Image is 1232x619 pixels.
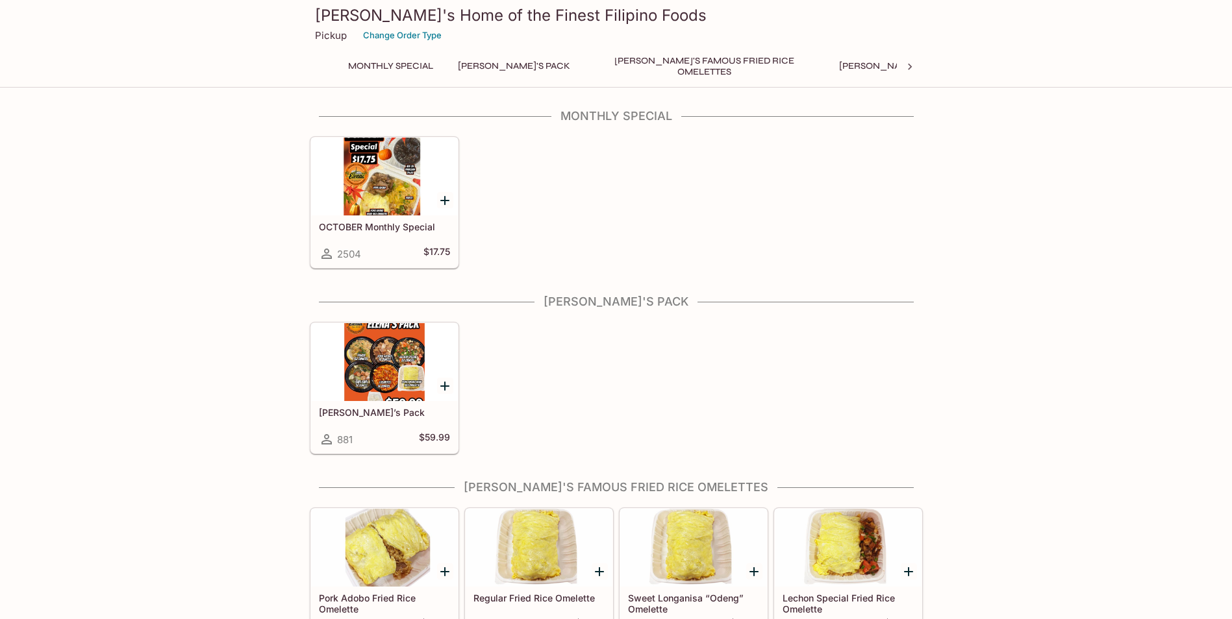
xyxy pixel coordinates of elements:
button: Add Lechon Special Fried Rice Omelette [901,563,917,579]
button: Monthly Special [341,57,440,75]
h3: [PERSON_NAME]'s Home of the Finest Filipino Foods [315,5,918,25]
button: Add Regular Fried Rice Omelette [592,563,608,579]
button: Add OCTOBER Monthly Special [437,192,453,208]
button: Change Order Type [357,25,447,45]
h4: [PERSON_NAME]'s Famous Fried Rice Omelettes [310,480,923,494]
h5: Lechon Special Fried Rice Omelette [783,592,914,614]
h4: Monthly Special [310,109,923,123]
h5: Sweet Longanisa “Odeng” Omelette [628,592,759,614]
div: Lechon Special Fried Rice Omelette [775,509,922,587]
span: 881 [337,433,353,446]
h5: OCTOBER Monthly Special [319,221,450,232]
div: OCTOBER Monthly Special [311,138,458,215]
button: Add Elena’s Pack [437,378,453,394]
h5: $59.99 [419,431,450,447]
button: [PERSON_NAME]'s Mixed Plates [832,57,998,75]
div: Elena’s Pack [311,323,458,401]
p: Pickup [315,29,347,42]
h4: [PERSON_NAME]'s Pack [310,295,923,309]
h5: Regular Fried Rice Omelette [473,592,605,603]
h5: [PERSON_NAME]’s Pack [319,407,450,418]
button: [PERSON_NAME]'s Famous Fried Rice Omelettes [588,57,822,75]
button: Add Pork Adobo Fried Rice Omelette [437,563,453,579]
span: 2504 [337,248,361,260]
a: OCTOBER Monthly Special2504$17.75 [310,137,459,268]
div: Pork Adobo Fried Rice Omelette [311,509,458,587]
h5: Pork Adobo Fried Rice Omelette [319,592,450,614]
div: Sweet Longanisa “Odeng” Omelette [620,509,767,587]
button: Add Sweet Longanisa “Odeng” Omelette [746,563,762,579]
button: [PERSON_NAME]'s Pack [451,57,577,75]
h5: $17.75 [423,246,450,261]
a: [PERSON_NAME]’s Pack881$59.99 [310,322,459,454]
div: Regular Fried Rice Omelette [466,509,612,587]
